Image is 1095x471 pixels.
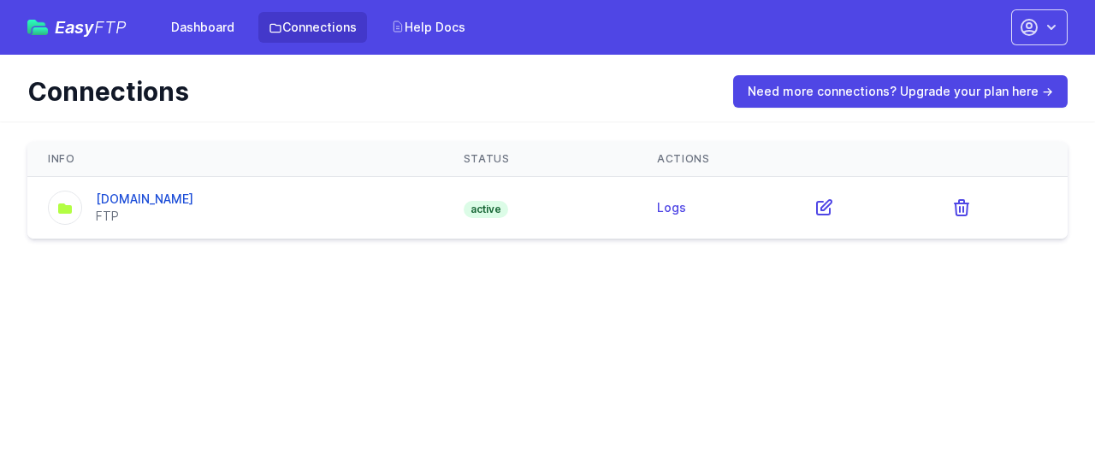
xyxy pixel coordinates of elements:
[27,142,443,177] th: Info
[657,200,686,215] a: Logs
[258,12,367,43] a: Connections
[94,17,127,38] span: FTP
[96,191,193,206] a: [DOMAIN_NAME]
[96,208,193,225] div: FTP
[27,76,709,107] h1: Connections
[27,19,127,36] a: EasyFTP
[636,142,1068,177] th: Actions
[55,19,127,36] span: Easy
[381,12,476,43] a: Help Docs
[733,75,1068,108] a: Need more connections? Upgrade your plan here →
[443,142,636,177] th: Status
[464,201,508,218] span: active
[161,12,245,43] a: Dashboard
[27,20,48,35] img: easyftp_logo.png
